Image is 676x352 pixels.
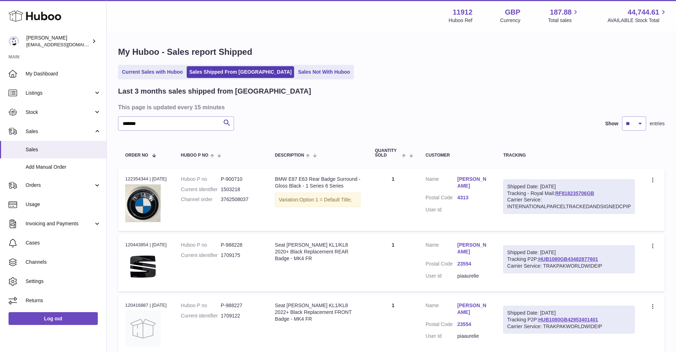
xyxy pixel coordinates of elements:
[275,193,361,207] div: Variation:
[426,302,457,317] dt: Name
[119,66,185,78] a: Current Sales with Huboo
[507,196,631,210] div: Carrier Service: INTERNATIONALPARCELTRACKEDANDSIGNEDCPIP
[368,169,419,231] td: 1
[368,235,419,291] td: 1
[605,120,618,127] label: Show
[453,7,473,17] strong: 11912
[181,242,221,248] dt: Huboo P no
[26,90,94,96] span: Listings
[26,70,101,77] span: My Dashboard
[26,35,90,48] div: [PERSON_NAME]
[26,42,105,47] span: [EMAIL_ADDRESS][DOMAIN_NAME]
[503,179,635,214] div: Tracking - Royal Mail:
[181,176,221,183] dt: Huboo P no
[457,321,489,328] a: 23554
[507,183,631,190] div: Shipped Date: [DATE]
[503,245,635,273] div: Tracking P2P:
[125,302,167,309] div: 120416887 | [DATE]
[500,17,521,24] div: Currency
[221,242,261,248] dd: P-988228
[275,176,361,189] div: BMW E87 E63 Rear Badge Surround - Gloss Black - 1 Series 6 Series
[426,153,489,158] div: Customer
[275,242,361,262] div: Seat [PERSON_NAME] KL1/KL8 2020+ Black Replacement REAR Badge - MK4 FR
[118,46,665,58] h1: My Huboo - Sales report Shipped
[181,153,208,158] span: Huboo P no
[26,128,94,135] span: Sales
[457,194,489,201] a: 4313
[26,278,101,285] span: Settings
[426,273,457,279] dt: User Id
[26,240,101,246] span: Cases
[221,252,261,259] dd: 1709175
[426,261,457,269] dt: Postal Code
[607,17,667,24] span: AVAILABLE Stock Total
[26,146,101,153] span: Sales
[26,164,101,170] span: Add Manual Order
[550,7,571,17] span: 187.88
[26,297,101,304] span: Returns
[457,242,489,255] a: [PERSON_NAME]
[275,153,304,158] span: Description
[426,242,457,257] dt: Name
[221,302,261,309] dd: P-988227
[426,206,457,213] dt: User Id
[457,273,489,279] dd: piaaurelie
[125,251,161,283] img: $_10.JPG
[457,302,489,316] a: [PERSON_NAME]
[507,310,631,316] div: Shipped Date: [DATE]
[299,197,352,203] span: Option 1 = Default Title;
[426,176,457,191] dt: Name
[548,7,580,24] a: 187.88 Total sales
[457,261,489,267] a: 23554
[457,176,489,189] a: [PERSON_NAME]
[548,17,580,24] span: Total sales
[187,66,294,78] a: Sales Shipped From [GEOGRAPHIC_DATA]
[426,333,457,340] dt: User Id
[296,66,352,78] a: Sales Not With Huboo
[125,176,167,182] div: 122354344 | [DATE]
[426,321,457,330] dt: Postal Code
[181,302,221,309] dt: Huboo P no
[221,176,261,183] dd: P-900710
[221,186,261,193] dd: 1503218
[555,190,594,196] a: RF818235706GB
[375,148,400,158] span: Quantity Sold
[181,252,221,259] dt: Current identifier
[181,186,221,193] dt: Current identifier
[503,153,635,158] div: Tracking
[607,7,667,24] a: 44,744.61 AVAILABLE Stock Total
[26,182,94,189] span: Orders
[26,109,94,116] span: Stock
[9,312,98,325] a: Log out
[125,184,161,222] img: Screenshot_20191123-194041_Instagram.jpg
[507,249,631,256] div: Shipped Date: [DATE]
[125,242,167,248] div: 120443854 | [DATE]
[221,312,261,319] dd: 1709122
[505,7,520,17] strong: GBP
[507,263,631,269] div: Carrier Service: TRAKPAKWORLDWIDEIP
[26,220,94,227] span: Invoicing and Payments
[181,312,221,319] dt: Current identifier
[26,259,101,266] span: Channels
[125,153,148,158] span: Order No
[275,302,361,322] div: Seat [PERSON_NAME] KL1/KL8 2022+ Black Replacement FRONT Badge - MK4 FR
[26,201,101,208] span: Usage
[125,311,161,346] img: no-photo.jpg
[426,194,457,203] dt: Postal Code
[538,256,598,262] a: HUB1080GB43482877601
[181,196,221,203] dt: Channel order
[118,103,663,111] h3: This page is updated every 15 minutes
[118,86,311,96] h2: Last 3 months sales shipped from [GEOGRAPHIC_DATA]
[503,306,635,334] div: Tracking P2P:
[457,333,489,340] dd: piaaurelie
[221,196,261,203] dd: 3762508037
[507,323,631,330] div: Carrier Service: TRAKPAKWORLDWIDEIP
[9,36,19,47] img: info@carbonmyride.com
[628,7,659,17] span: 44,744.61
[449,17,473,24] div: Huboo Ref
[650,120,665,127] span: entries
[538,317,598,322] a: HUB1080GB42953401401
